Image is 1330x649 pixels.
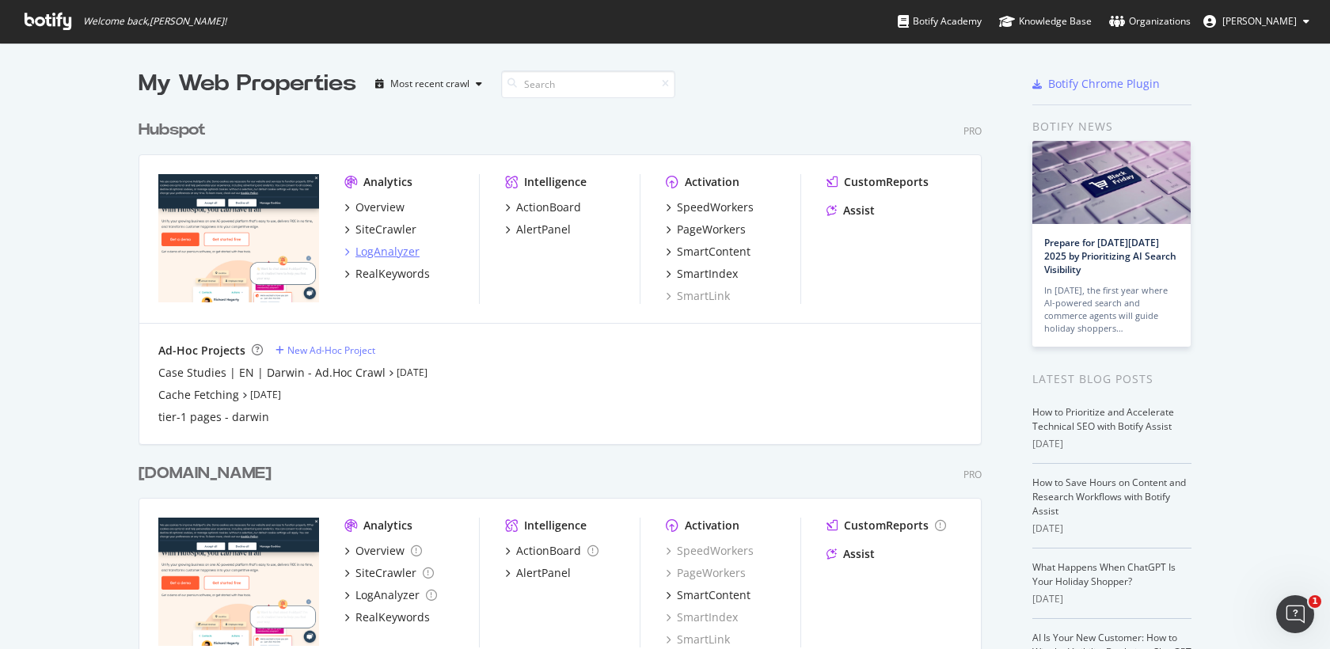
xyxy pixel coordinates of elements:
[524,518,587,533] div: Intelligence
[826,546,875,562] a: Assist
[139,462,272,485] div: [DOMAIN_NAME]
[250,388,281,401] a: [DATE]
[390,79,469,89] div: Most recent crawl
[505,222,571,237] a: AlertPanel
[963,468,982,481] div: Pro
[666,288,730,304] a: SmartLink
[501,70,675,98] input: Search
[666,244,750,260] a: SmartContent
[666,565,746,581] a: PageWorkers
[898,13,982,29] div: Botify Academy
[344,587,437,603] a: LogAnalyzer
[355,222,416,237] div: SiteCrawler
[139,68,356,100] div: My Web Properties
[355,609,430,625] div: RealKeywords
[158,518,319,646] img: hubspot-bulkdataexport.com
[826,174,929,190] a: CustomReports
[344,266,430,282] a: RealKeywords
[1032,76,1160,92] a: Botify Chrome Plugin
[158,174,319,302] img: hubspot.com
[516,565,571,581] div: AlertPanel
[685,518,739,533] div: Activation
[677,222,746,237] div: PageWorkers
[158,387,239,403] a: Cache Fetching
[1032,437,1191,451] div: [DATE]
[666,543,754,559] a: SpeedWorkers
[843,203,875,218] div: Assist
[158,343,245,359] div: Ad-Hoc Projects
[344,199,405,215] a: Overview
[1032,141,1191,224] img: Prepare for Black Friday 2025 by Prioritizing AI Search Visibility
[505,565,571,581] a: AlertPanel
[1032,370,1191,388] div: Latest Blog Posts
[344,609,430,625] a: RealKeywords
[369,71,488,97] button: Most recent crawl
[1109,13,1191,29] div: Organizations
[355,565,416,581] div: SiteCrawler
[158,365,386,381] div: Case Studies | EN | Darwin - Ad.Hoc Crawl
[666,222,746,237] a: PageWorkers
[826,203,875,218] a: Assist
[344,543,422,559] a: Overview
[83,15,226,28] span: Welcome back, [PERSON_NAME] !
[158,409,269,425] a: tier-1 pages - darwin
[666,266,738,282] a: SmartIndex
[677,199,754,215] div: SpeedWorkers
[287,343,375,357] div: New Ad-Hoc Project
[1309,595,1321,608] span: 1
[139,462,278,485] a: [DOMAIN_NAME]
[1191,9,1322,34] button: [PERSON_NAME]
[677,244,750,260] div: SmartContent
[363,174,412,190] div: Analytics
[666,609,738,625] a: SmartIndex
[844,518,929,533] div: CustomReports
[963,124,982,138] div: Pro
[355,199,405,215] div: Overview
[1044,236,1176,276] a: Prepare for [DATE][DATE] 2025 by Prioritizing AI Search Visibility
[1044,284,1179,335] div: In [DATE], the first year where AI-powered search and commerce agents will guide holiday shoppers…
[1032,522,1191,536] div: [DATE]
[1032,476,1186,518] a: How to Save Hours on Content and Research Workflows with Botify Assist
[355,244,420,260] div: LogAnalyzer
[516,543,581,559] div: ActionBoard
[666,199,754,215] a: SpeedWorkers
[666,587,750,603] a: SmartContent
[677,266,738,282] div: SmartIndex
[275,343,375,357] a: New Ad-Hoc Project
[344,244,420,260] a: LogAnalyzer
[1048,76,1160,92] div: Botify Chrome Plugin
[677,587,750,603] div: SmartContent
[1032,592,1191,606] div: [DATE]
[999,13,1092,29] div: Knowledge Base
[363,518,412,533] div: Analytics
[139,119,206,142] div: Hubspot
[355,587,420,603] div: LogAnalyzer
[505,543,598,559] a: ActionBoard
[685,174,739,190] div: Activation
[355,266,430,282] div: RealKeywords
[666,632,730,647] a: SmartLink
[1222,14,1297,28] span: Ivelisse Rodriguez
[505,199,581,215] a: ActionBoard
[355,543,405,559] div: Overview
[139,119,212,142] a: Hubspot
[844,174,929,190] div: CustomReports
[344,565,434,581] a: SiteCrawler
[826,518,946,533] a: CustomReports
[397,366,427,379] a: [DATE]
[1032,118,1191,135] div: Botify news
[843,546,875,562] div: Assist
[524,174,587,190] div: Intelligence
[1032,560,1176,588] a: What Happens When ChatGPT Is Your Holiday Shopper?
[344,222,416,237] a: SiteCrawler
[516,199,581,215] div: ActionBoard
[516,222,571,237] div: AlertPanel
[1032,405,1174,433] a: How to Prioritize and Accelerate Technical SEO with Botify Assist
